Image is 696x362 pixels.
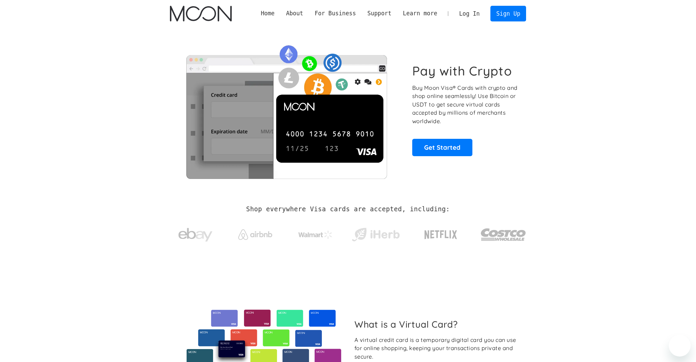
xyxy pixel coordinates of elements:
div: Support [362,9,397,18]
div: For Business [309,9,362,18]
div: For Business [315,9,356,18]
img: Airbnb [238,229,272,240]
div: Learn more [403,9,437,18]
img: ebay [178,224,212,246]
img: Costco [481,222,526,247]
img: Netflix [424,226,458,243]
iframe: Button to launch messaging window [669,335,691,357]
a: iHerb [350,219,401,247]
a: home [170,6,231,21]
a: Walmart [290,224,341,242]
img: Walmart [298,231,332,239]
a: Sign Up [490,6,526,21]
img: iHerb [350,226,401,244]
div: About [280,9,309,18]
a: Home [255,9,280,18]
a: Airbnb [230,223,281,243]
a: Netflix [411,219,471,247]
div: Support [367,9,391,18]
h1: Pay with Crypto [412,63,512,79]
img: Moon Logo [170,6,231,21]
h2: What is a Virtual Card? [354,319,521,330]
img: Moon Cards let you spend your crypto anywhere Visa is accepted. [170,40,403,179]
div: Learn more [397,9,443,18]
a: Get Started [412,139,472,156]
div: A virtual credit card is a temporary digital card you can use for online shopping, keeping your t... [354,336,521,361]
a: Costco [481,215,526,251]
a: ebay [170,217,221,249]
a: Log In [453,6,485,21]
h2: Shop everywhere Visa cards are accepted, including: [246,205,450,213]
div: About [286,9,303,18]
p: Buy Moon Visa® Cards with crypto and shop online seamlessly! Use Bitcoin or USDT to get secure vi... [412,84,519,126]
